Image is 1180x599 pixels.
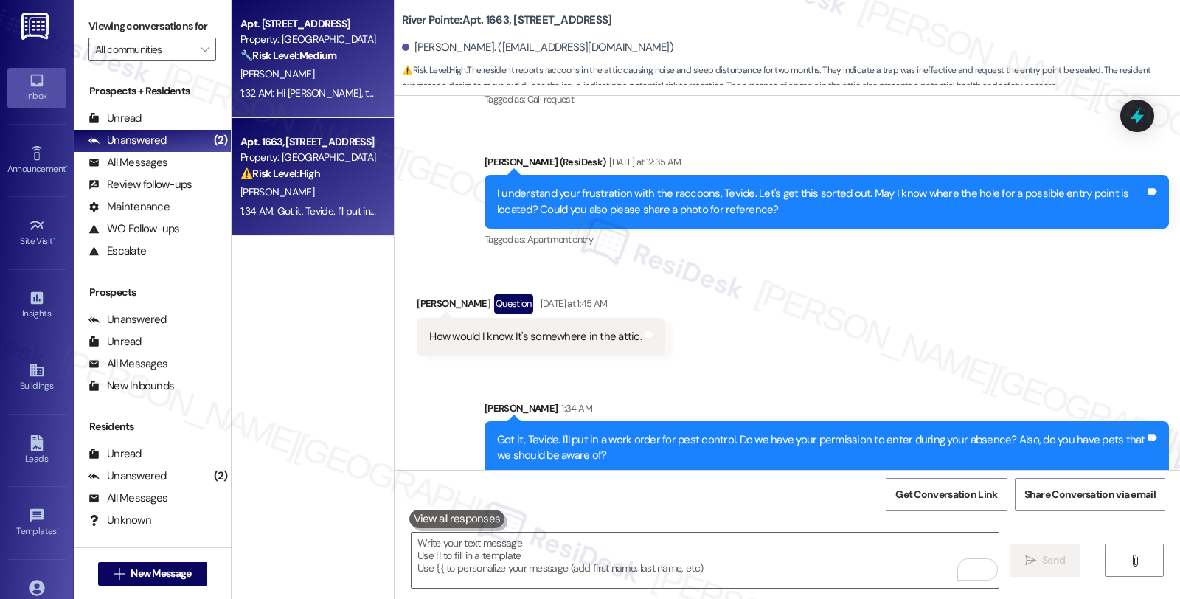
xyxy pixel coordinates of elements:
a: Buildings [7,358,66,398]
div: [DATE] at 1:45 AM [537,296,608,311]
i:  [1025,555,1036,567]
div: Unknown [88,513,151,528]
div: (2) [210,129,232,152]
button: New Message [98,562,207,586]
button: Send [1010,544,1081,577]
input: All communities [95,38,192,61]
div: Property: [GEOGRAPHIC_DATA] [240,150,377,165]
div: Tagged as: [485,229,1169,250]
div: All Messages [88,155,167,170]
div: Prospects + Residents [74,83,231,99]
div: [PERSON_NAME] [417,294,665,318]
div: Unread [88,111,142,126]
span: Share Conversation via email [1024,487,1156,502]
span: New Message [131,566,191,581]
textarea: To enrich screen reader interactions, please activate Accessibility in Grammarly extension settings [412,533,999,588]
strong: ⚠️ Risk Level: High [240,167,320,180]
a: Templates • [7,503,66,543]
div: How would I know. It's somewhere in the attic. [429,329,642,344]
span: Call request [527,93,574,105]
div: Unanswered [88,468,167,484]
div: I understand your frustration with the raccoons, Tevide. Let's get this sorted out. May I know wh... [497,186,1145,218]
label: Viewing conversations for [88,15,216,38]
div: Question [494,294,533,313]
a: Site Visit • [7,213,66,253]
button: Get Conversation Link [886,478,1007,511]
span: • [57,524,59,534]
i:  [201,44,209,55]
i:  [114,568,125,580]
div: New Inbounds [88,378,174,394]
div: Review follow-ups [88,177,192,193]
div: Unread [88,446,142,462]
span: [PERSON_NAME] [240,185,314,198]
div: 1:34 AM [558,401,591,416]
span: [PERSON_NAME] [240,67,314,80]
div: Apt. [STREET_ADDRESS] [240,16,377,32]
div: Escalate [88,243,146,259]
span: Send [1042,553,1065,568]
span: • [51,306,53,316]
b: River Pointe: Apt. 1663, [STREET_ADDRESS] [402,13,611,28]
div: 1:34 AM: Got it, Tevide. I'll put in a work order for pest control. Do we have your permission to... [240,204,975,218]
strong: 🔧 Risk Level: Medium [240,49,336,62]
i:  [1129,555,1140,567]
button: Share Conversation via email [1015,478,1165,511]
div: Unread [88,334,142,350]
a: Insights • [7,285,66,325]
div: [PERSON_NAME] [485,401,1169,421]
a: Inbox [7,68,66,108]
div: Unanswered [88,133,167,148]
div: (2) [210,465,232,488]
span: Apartment entry [527,233,593,246]
div: [PERSON_NAME]. ([EMAIL_ADDRESS][DOMAIN_NAME]) [402,40,673,55]
img: ResiDesk Logo [21,13,52,40]
strong: ⚠️ Risk Level: High [402,64,465,76]
div: Prospects [74,285,231,300]
div: Apt. 1663, [STREET_ADDRESS] [240,134,377,150]
div: Residents [74,419,231,434]
div: [DATE] at 12:35 AM [605,154,681,170]
div: [PERSON_NAME] (ResiDesk) [485,154,1169,175]
a: Leads [7,431,66,471]
div: Property: [GEOGRAPHIC_DATA] [240,32,377,47]
span: Get Conversation Link [895,487,997,502]
div: Tagged as: [485,89,1169,110]
div: All Messages [88,491,167,506]
span: : The resident reports raccoons in the attic causing noise and sleep disturbance for two months. ... [402,63,1180,94]
span: • [66,162,68,172]
div: Unanswered [88,312,167,328]
div: All Messages [88,356,167,372]
span: • [53,234,55,244]
div: WO Follow-ups [88,221,179,237]
div: Maintenance [88,199,170,215]
div: Got it, Tevide. I'll put in a work order for pest control. Do we have your permission to enter du... [497,432,1145,464]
